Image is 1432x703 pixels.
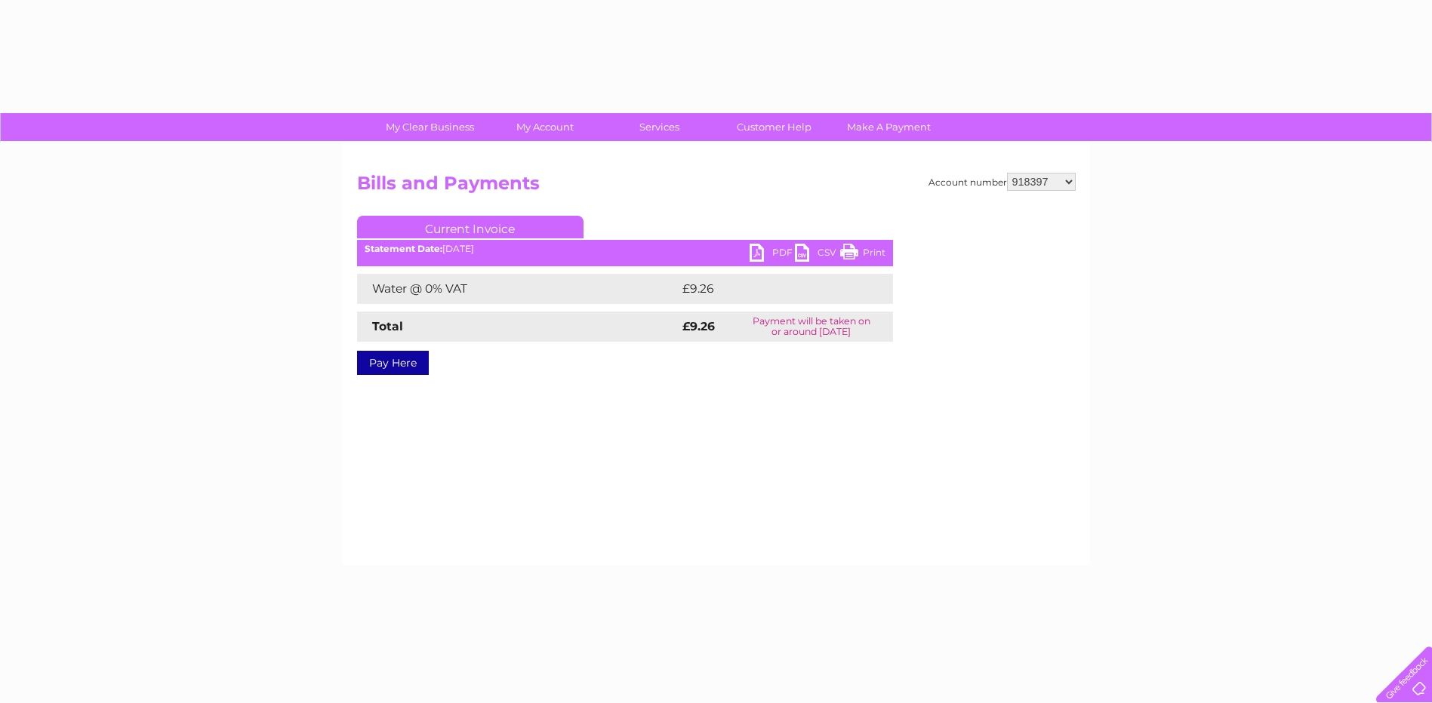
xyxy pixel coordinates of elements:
a: My Account [482,113,607,141]
td: Water @ 0% VAT [357,274,679,304]
div: [DATE] [357,244,893,254]
td: Payment will be taken on or around [DATE] [730,312,892,342]
a: Customer Help [712,113,836,141]
a: Make A Payment [827,113,951,141]
a: Print [840,244,885,266]
a: Current Invoice [357,216,584,238]
b: Statement Date: [365,243,442,254]
a: My Clear Business [368,113,492,141]
strong: Total [372,319,403,333]
a: Services [597,113,722,141]
a: Pay Here [357,351,429,375]
a: CSV [795,244,840,266]
a: PDF [750,244,795,266]
h2: Bills and Payments [357,173,1076,201]
td: £9.26 [679,274,858,304]
div: Account number [928,173,1076,191]
strong: £9.26 [682,319,715,333]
